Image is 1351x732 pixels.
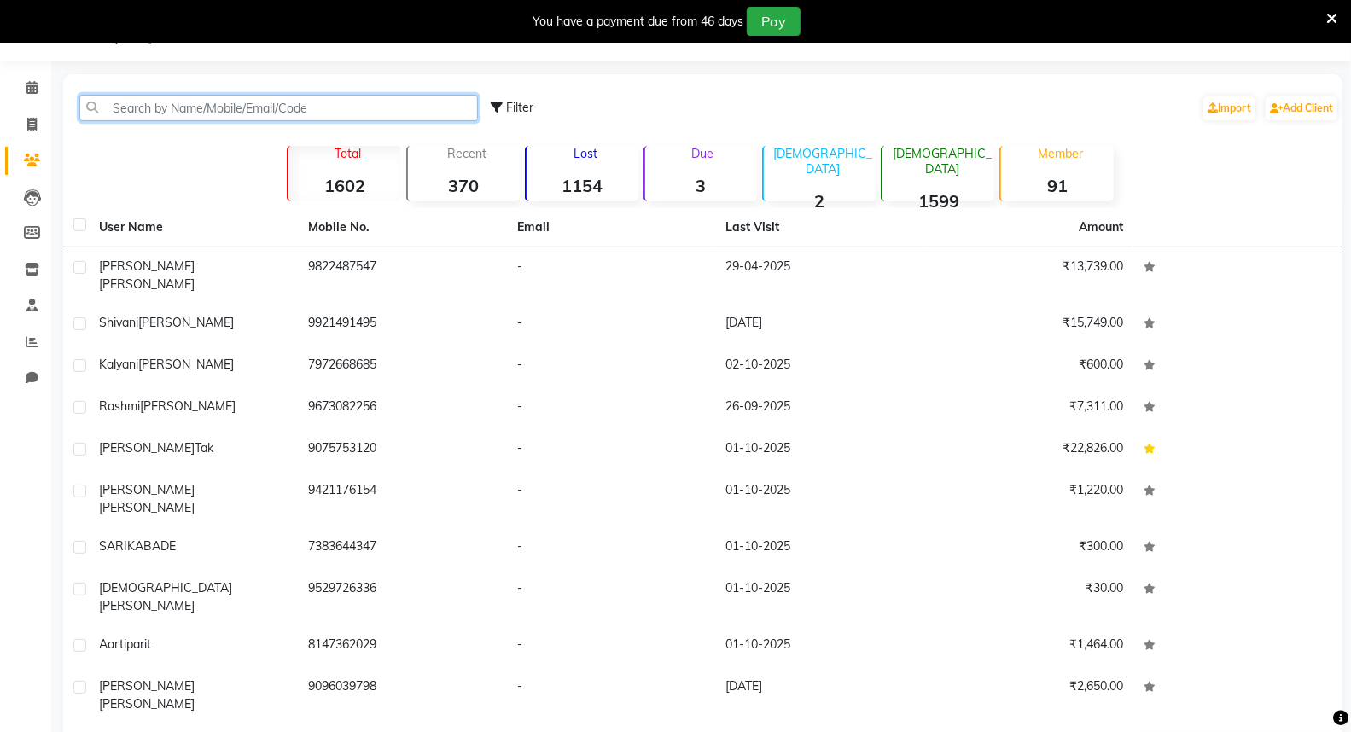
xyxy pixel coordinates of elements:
strong: 91 [1001,175,1113,196]
td: [DATE] [715,304,924,346]
p: Lost [533,146,638,161]
span: [PERSON_NAME] [99,440,195,456]
span: [PERSON_NAME] [140,398,236,414]
p: Due [649,146,757,161]
span: [PERSON_NAME] [138,357,234,372]
td: - [507,625,716,667]
span: [PERSON_NAME] [99,696,195,712]
td: 26-09-2025 [715,387,924,429]
p: [DEMOGRAPHIC_DATA] [889,146,994,177]
span: Rashmi [99,398,140,414]
td: 9529726336 [298,569,507,625]
span: [PERSON_NAME] [99,259,195,274]
div: You have a payment due from 46 days [533,13,743,31]
p: Member [1008,146,1113,161]
a: Add Client [1266,96,1337,120]
span: Filter [506,100,533,115]
span: kalyani [99,357,138,372]
span: [PERSON_NAME] [99,482,195,497]
td: 9673082256 [298,387,507,429]
th: Amount [1069,208,1133,247]
td: ₹2,650.00 [924,667,1133,723]
td: - [507,667,716,723]
td: ₹15,749.00 [924,304,1133,346]
td: - [507,247,716,304]
td: ₹300.00 [924,527,1133,569]
strong: 3 [645,175,757,196]
td: 01-10-2025 [715,429,924,471]
td: 7972668685 [298,346,507,387]
td: 9921491495 [298,304,507,346]
td: ₹30.00 [924,569,1133,625]
td: 01-10-2025 [715,625,924,667]
td: 01-10-2025 [715,569,924,625]
td: - [507,304,716,346]
span: [DEMOGRAPHIC_DATA] [99,580,232,595]
td: 9421176154 [298,471,507,527]
td: 29-04-2025 [715,247,924,304]
td: - [507,569,716,625]
a: Import [1203,96,1255,120]
td: - [507,346,716,387]
td: - [507,527,716,569]
td: ₹1,464.00 [924,625,1133,667]
td: 9822487547 [298,247,507,304]
strong: 1599 [882,190,994,212]
td: 01-10-2025 [715,471,924,527]
td: - [507,471,716,527]
strong: 1154 [527,175,638,196]
button: Pay [747,7,801,36]
input: Search by Name/Mobile/Email/Code [79,95,478,121]
td: - [507,387,716,429]
strong: 2 [764,190,876,212]
td: [DATE] [715,667,924,723]
p: [DEMOGRAPHIC_DATA] [771,146,876,177]
span: Tak [195,440,213,456]
span: parit [126,636,151,652]
span: [PERSON_NAME] [99,276,195,292]
td: ₹7,311.00 [924,387,1133,429]
th: Last Visit [715,208,924,247]
span: Aarti [99,636,126,652]
span: BADE [143,538,176,554]
span: [PERSON_NAME] [99,678,195,694]
p: Recent [415,146,520,161]
td: 7383644347 [298,527,507,569]
strong: 370 [408,175,520,196]
td: ₹600.00 [924,346,1133,387]
td: 9096039798 [298,667,507,723]
span: [PERSON_NAME] [138,315,234,330]
td: 9075753120 [298,429,507,471]
td: ₹1,220.00 [924,471,1133,527]
span: SARIKA [99,538,143,554]
th: Email [507,208,716,247]
td: 8147362029 [298,625,507,667]
td: 01-10-2025 [715,527,924,569]
th: Mobile No. [298,208,507,247]
span: [PERSON_NAME] [99,500,195,515]
strong: 1602 [288,175,400,196]
span: [PERSON_NAME] [99,598,195,613]
p: Total [295,146,400,161]
td: 02-10-2025 [715,346,924,387]
td: ₹13,739.00 [924,247,1133,304]
td: ₹22,826.00 [924,429,1133,471]
th: User Name [89,208,298,247]
td: - [507,429,716,471]
span: Shivani [99,315,138,330]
